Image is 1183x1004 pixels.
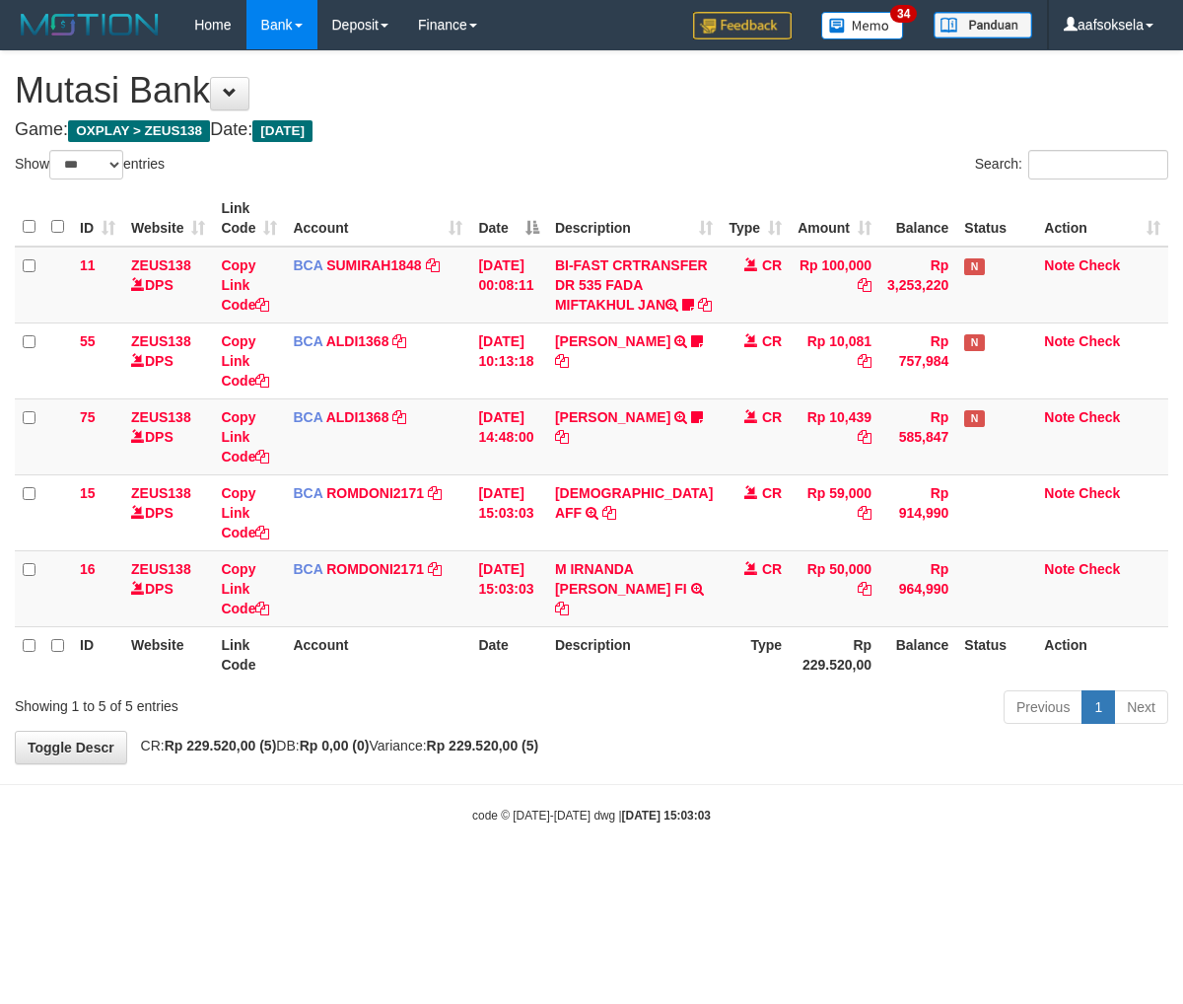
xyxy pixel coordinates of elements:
td: Rp 59,000 [790,474,879,550]
a: Copy Link Code [221,257,269,313]
label: Show entries [15,150,165,179]
span: Has Note [964,334,984,351]
td: BI-FAST CRTRANSFER DR 535 FADA MIFTAKHUL JAN [547,247,721,323]
span: 75 [80,409,96,425]
span: CR [762,561,782,577]
a: [PERSON_NAME] [555,409,670,425]
th: Balance [879,626,956,682]
input: Search: [1028,150,1168,179]
span: BCA [293,409,322,425]
a: Copy BI-FAST CRTRANSFER DR 535 FADA MIFTAKHUL JAN to clipboard [698,297,712,313]
a: Note [1044,561,1075,577]
img: MOTION_logo.png [15,10,165,39]
select: Showentries [49,150,123,179]
a: Copy Rp 10,081 to clipboard [858,353,871,369]
a: Previous [1004,690,1082,724]
td: [DATE] 14:48:00 [470,398,546,474]
a: [DEMOGRAPHIC_DATA] AFF [555,485,713,521]
h4: Game: Date: [15,120,1168,140]
a: Copy Rp 50,000 to clipboard [858,581,871,597]
a: M IRNANDA [PERSON_NAME] FI [555,561,687,597]
a: [PERSON_NAME] [555,333,670,349]
a: Note [1044,485,1075,501]
span: Has Note [964,410,984,427]
span: 16 [80,561,96,577]
th: Date [470,626,546,682]
span: [DATE] [252,120,313,142]
a: Note [1044,409,1075,425]
a: ROMDONI2171 [326,561,424,577]
a: Note [1044,257,1075,273]
span: 34 [890,5,917,23]
th: Type [721,626,790,682]
td: Rp 100,000 [790,247,879,323]
img: Feedback.jpg [693,12,792,39]
th: ID: activate to sort column ascending [72,190,123,247]
a: Copy ALDI1368 to clipboard [392,409,406,425]
a: Copy Rp 10,439 to clipboard [858,429,871,445]
a: ROMDONI2171 [326,485,424,501]
strong: [DATE] 15:03:03 [622,809,711,823]
span: 15 [80,485,96,501]
span: CR: DB: Variance: [131,738,539,753]
th: Status [956,626,1036,682]
a: Check [1079,409,1120,425]
small: code © [DATE]-[DATE] dwg | [472,809,711,823]
a: ZEUS138 [131,333,191,349]
img: panduan.png [934,12,1032,38]
strong: Rp 0,00 (0) [300,738,370,753]
span: BCA [293,561,322,577]
a: Copy ALDI1368 to clipboard [392,333,406,349]
a: Copy Link Code [221,561,269,616]
span: CR [762,333,782,349]
h1: Mutasi Bank [15,71,1168,110]
td: DPS [123,247,213,323]
a: Copy Link Code [221,485,269,540]
th: Amount: activate to sort column ascending [790,190,879,247]
a: Copy ROMDONI2171 to clipboard [428,561,442,577]
td: DPS [123,474,213,550]
a: Copy FERLANDA EFRILIDIT to clipboard [555,353,569,369]
th: Date: activate to sort column descending [470,190,546,247]
a: Check [1079,485,1120,501]
span: BCA [293,333,322,349]
a: Check [1079,333,1120,349]
span: 55 [80,333,96,349]
td: [DATE] 15:03:03 [470,550,546,626]
span: Has Note [964,258,984,275]
th: Action [1036,626,1168,682]
a: Copy Rp 59,000 to clipboard [858,505,871,521]
a: Copy SUMIRAH1848 to clipboard [426,257,440,273]
td: Rp 10,081 [790,323,879,398]
span: BCA [293,485,322,501]
th: Description [547,626,721,682]
a: ZEUS138 [131,257,191,273]
td: Rp 964,990 [879,550,956,626]
td: DPS [123,398,213,474]
a: Copy NELIN KARLIN to clipboard [555,429,569,445]
a: Copy ROMDONI2171 to clipboard [428,485,442,501]
th: Description: activate to sort column ascending [547,190,721,247]
a: Copy Link Code [221,333,269,389]
a: 1 [1081,690,1115,724]
td: Rp 3,253,220 [879,247,956,323]
th: ID [72,626,123,682]
a: Copy Rp 100,000 to clipboard [858,277,871,293]
span: 11 [80,257,96,273]
strong: Rp 229.520,00 (5) [427,738,539,753]
th: Link Code [213,626,285,682]
div: Showing 1 to 5 of 5 entries [15,688,478,716]
td: Rp 914,990 [879,474,956,550]
th: Account: activate to sort column ascending [285,190,470,247]
td: Rp 50,000 [790,550,879,626]
td: DPS [123,550,213,626]
th: Rp 229.520,00 [790,626,879,682]
td: [DATE] 15:03:03 [470,474,546,550]
label: Search: [975,150,1168,179]
a: Copy Link Code [221,409,269,465]
img: Button%20Memo.svg [821,12,904,39]
th: Status [956,190,1036,247]
th: Link Code: activate to sort column ascending [213,190,285,247]
a: Check [1079,257,1120,273]
th: Website [123,626,213,682]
